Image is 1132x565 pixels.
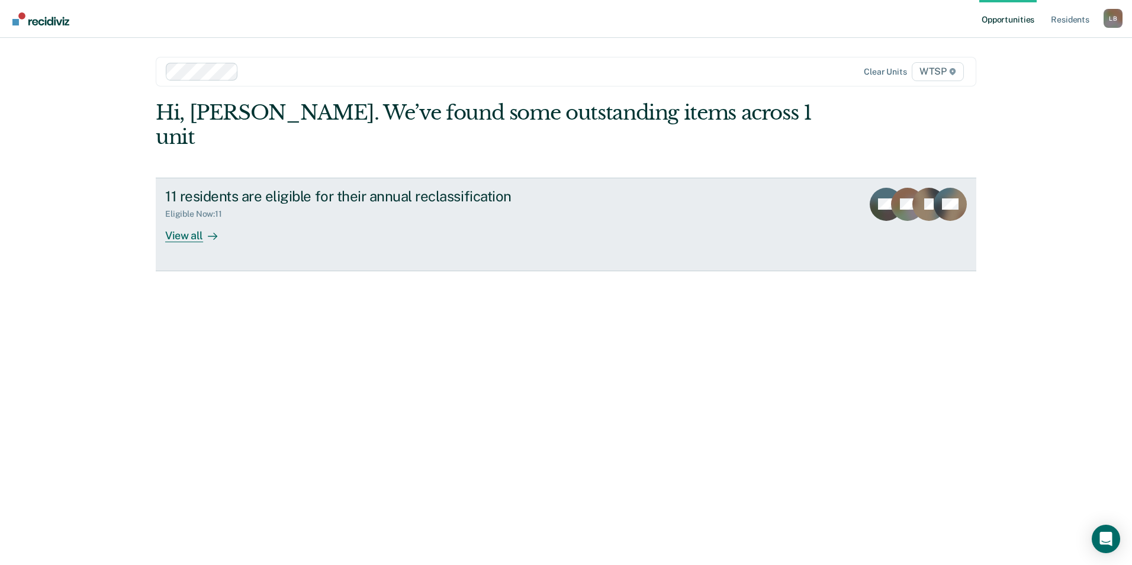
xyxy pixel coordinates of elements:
[864,67,907,77] div: Clear units
[912,62,964,81] span: WTSP
[1104,9,1123,28] button: Profile dropdown button
[1092,525,1120,553] div: Open Intercom Messenger
[156,178,976,271] a: 11 residents are eligible for their annual reclassificationEligible Now:11View all
[156,101,812,149] div: Hi, [PERSON_NAME]. We’ve found some outstanding items across 1 unit
[12,12,69,25] img: Recidiviz
[165,209,231,219] div: Eligible Now : 11
[1104,9,1123,28] div: L B
[165,219,231,242] div: View all
[165,188,581,205] div: 11 residents are eligible for their annual reclassification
